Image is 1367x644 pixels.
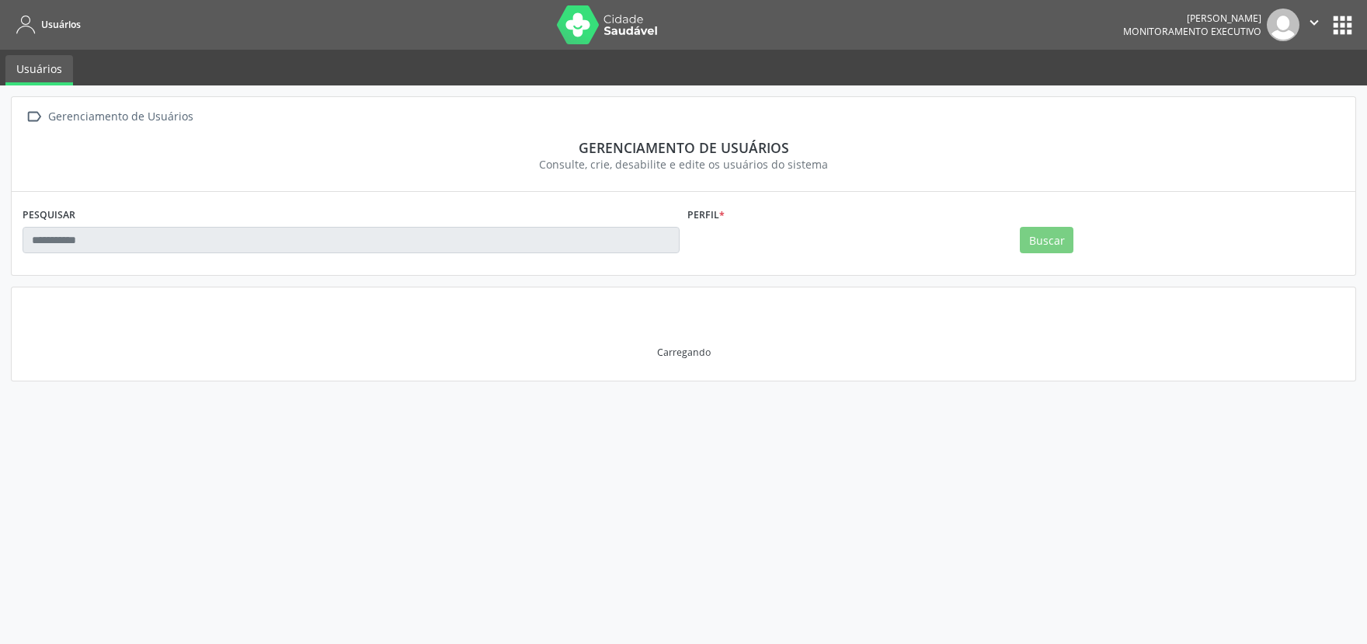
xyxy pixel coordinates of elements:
[45,106,196,128] div: Gerenciamento de Usuários
[41,18,81,31] span: Usuários
[687,203,725,227] label: Perfil
[1123,25,1261,38] span: Monitoramento Executivo
[11,12,81,37] a: Usuários
[657,346,711,359] div: Carregando
[1329,12,1356,39] button: apps
[1306,14,1323,31] i: 
[1020,227,1073,253] button: Buscar
[1123,12,1261,25] div: [PERSON_NAME]
[33,139,1334,156] div: Gerenciamento de usuários
[33,156,1334,172] div: Consulte, crie, desabilite e edite os usuários do sistema
[1299,9,1329,41] button: 
[23,106,196,128] a:  Gerenciamento de Usuários
[5,55,73,85] a: Usuários
[23,203,75,227] label: PESQUISAR
[23,106,45,128] i: 
[1267,9,1299,41] img: img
